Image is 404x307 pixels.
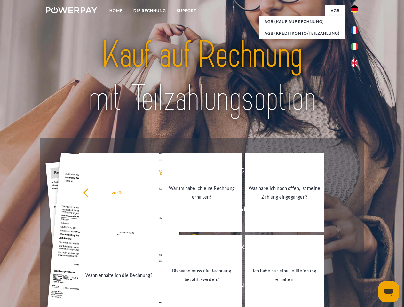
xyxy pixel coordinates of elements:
img: de [351,5,358,13]
div: Bis wann muss die Rechnung bezahlt werden? [166,266,238,284]
img: logo-powerpay-white.svg [46,7,97,13]
img: title-powerpay_de.svg [61,31,343,122]
img: fr [351,26,358,34]
img: en [351,59,358,67]
a: DIE RECHNUNG [128,5,171,16]
img: it [351,43,358,50]
div: Wann erhalte ich die Rechnung? [83,271,155,279]
a: Home [104,5,128,16]
a: AGB (Kauf auf Rechnung) [259,16,345,28]
a: AGB (Kreditkonto/Teilzahlung) [259,28,345,39]
div: Warum habe ich eine Rechnung erhalten? [166,184,238,201]
a: Was habe ich noch offen, ist meine Zahlung eingegangen? [245,153,324,232]
div: Was habe ich noch offen, ist meine Zahlung eingegangen? [249,184,321,201]
a: SUPPORT [171,5,202,16]
div: Ich habe nur eine Teillieferung erhalten [249,266,321,284]
iframe: Schaltfläche zum Öffnen des Messaging-Fensters [378,281,399,302]
a: agb [325,5,345,16]
div: zurück [83,188,155,197]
